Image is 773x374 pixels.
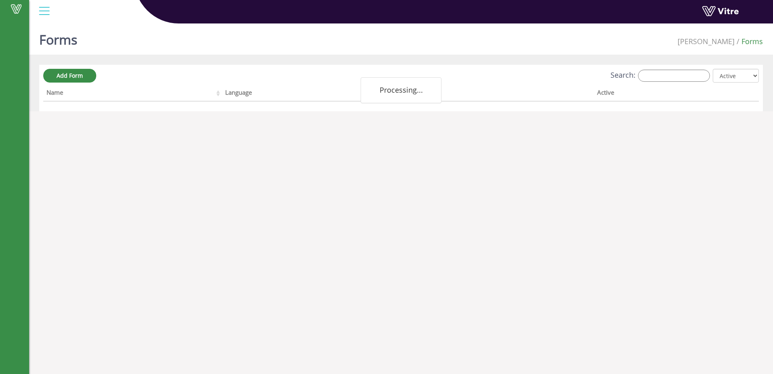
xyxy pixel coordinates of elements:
span: 379 [678,36,735,46]
div: Processing... [361,77,441,103]
span: Add Form [57,72,83,79]
th: Name [43,86,222,102]
li: Forms [735,36,763,47]
a: Add Form [43,69,96,83]
input: Search: [638,70,710,82]
th: Active [594,86,723,102]
label: Search: [610,70,710,82]
th: Company [409,86,594,102]
h1: Forms [39,20,77,55]
th: Language [222,86,409,102]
